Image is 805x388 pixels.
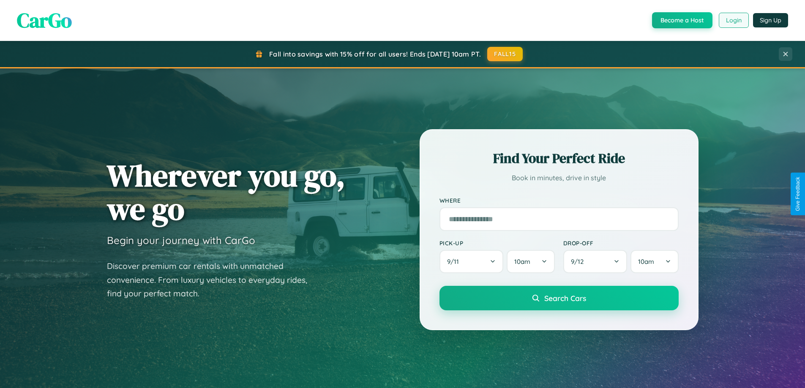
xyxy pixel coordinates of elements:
[107,259,318,301] p: Discover premium car rentals with unmatched convenience. From luxury vehicles to everyday rides, ...
[563,250,628,273] button: 9/12
[439,250,504,273] button: 9/11
[487,47,523,61] button: FALL15
[439,197,679,204] label: Where
[652,12,712,28] button: Become a Host
[795,177,801,211] div: Give Feedback
[107,159,345,225] h1: Wherever you go, we go
[630,250,678,273] button: 10am
[638,258,654,266] span: 10am
[439,286,679,310] button: Search Cars
[447,258,463,266] span: 9 / 11
[571,258,588,266] span: 9 / 12
[439,149,679,168] h2: Find Your Perfect Ride
[544,293,586,303] span: Search Cars
[507,250,554,273] button: 10am
[439,239,555,247] label: Pick-up
[719,13,749,28] button: Login
[563,239,679,247] label: Drop-off
[107,234,255,247] h3: Begin your journey with CarGo
[439,172,679,184] p: Book in minutes, drive in style
[514,258,530,266] span: 10am
[17,6,72,34] span: CarGo
[269,50,481,58] span: Fall into savings with 15% off for all users! Ends [DATE] 10am PT.
[753,13,788,27] button: Sign Up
